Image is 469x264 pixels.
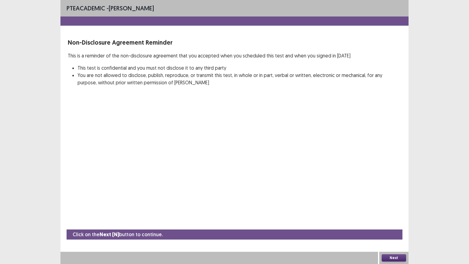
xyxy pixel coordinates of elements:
p: - [PERSON_NAME] [67,4,154,13]
p: This is a reminder of the non-disclosure agreement that you accepted when you scheduled this test... [68,52,401,59]
strong: Next (N) [100,231,119,238]
span: PTE academic [67,4,105,12]
button: Next [382,254,406,262]
p: Click on the button to continue. [73,231,163,238]
li: You are not allowed to disclose, publish, reproduce, or transmit this test, in whole or in part, ... [78,71,401,86]
p: Non-Disclosure Agreement Reminder [68,38,401,47]
li: This test is confidential and you must not disclose it to any third party [78,64,401,71]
